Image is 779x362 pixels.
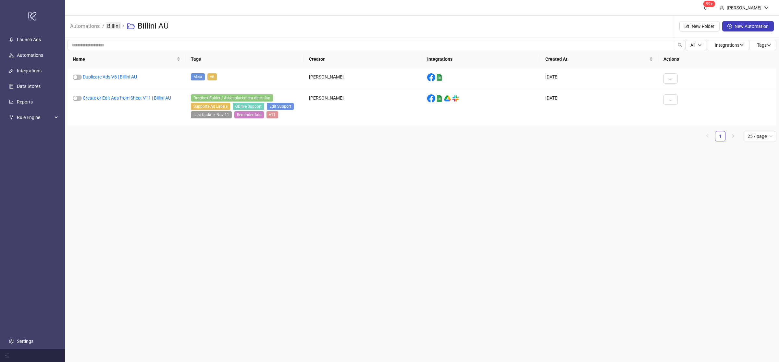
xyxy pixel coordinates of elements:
[702,131,712,141] li: Previous Page
[234,111,264,118] span: Reminder Ads
[122,16,125,37] li: /
[707,40,749,50] button: Integrationsdown
[679,21,720,31] button: New Folder
[658,50,776,68] th: Actions
[705,134,709,138] span: left
[17,339,33,344] a: Settings
[17,84,41,89] a: Data Stores
[744,131,776,141] div: Page Size
[540,50,658,68] th: Created At
[17,37,41,42] a: Launch Ads
[764,6,769,10] span: down
[17,99,33,104] a: Reports
[138,21,169,31] h3: Billini AU
[17,68,42,73] a: Integrations
[739,43,744,47] span: down
[233,103,264,110] span: GDrive Support
[207,73,217,80] span: v6
[722,21,774,31] button: New Automation
[540,89,658,125] div: [DATE]
[663,73,678,84] button: ...
[678,43,682,47] span: search
[663,94,678,105] button: ...
[17,53,43,58] a: Automations
[106,22,121,29] a: Billini
[304,89,422,125] div: [PERSON_NAME]
[266,111,278,118] span: v11
[757,42,771,48] span: Tags
[685,24,689,29] span: folder-add
[715,42,744,48] span: Integrations
[728,131,738,141] li: Next Page
[669,76,673,81] span: ...
[186,50,304,68] th: Tags
[690,42,695,48] span: All
[5,353,10,358] span: menu-fold
[767,43,771,47] span: down
[703,5,708,10] span: bell
[17,111,53,124] span: Rule Engine
[703,1,715,7] sup: 1568
[720,6,724,10] span: user
[127,22,135,30] span: folder-open
[685,40,707,50] button: Alldown
[698,43,702,47] span: down
[9,115,14,120] span: fork
[727,24,732,29] span: plus-circle
[267,103,294,110] span: Edit Support
[83,74,137,79] a: Duplicate Ads V6 | Billini AU
[304,50,422,68] th: Creator
[102,16,105,37] li: /
[540,68,658,89] div: [DATE]
[724,4,764,11] div: [PERSON_NAME]
[191,94,273,102] span: Dropbox Folder / Asset placement detection
[715,131,725,141] li: 1
[73,55,175,63] span: Name
[702,131,712,141] button: left
[669,97,673,102] span: ...
[191,73,205,80] span: Meta
[191,111,232,118] span: Last Update: Nov-11
[692,24,714,29] span: New Folder
[422,50,540,68] th: Integrations
[728,131,738,141] button: right
[304,68,422,89] div: [PERSON_NAME]
[83,95,171,101] a: Create or Edit Ads from Sheet V11 | Billini AU
[715,131,725,141] a: 1
[545,55,648,63] span: Created At
[749,40,776,50] button: Tagsdown
[69,22,101,29] a: Automations
[748,131,773,141] span: 25 / page
[731,134,735,138] span: right
[68,50,186,68] th: Name
[735,24,769,29] span: New Automation
[191,103,230,110] span: Supports Ad Labels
